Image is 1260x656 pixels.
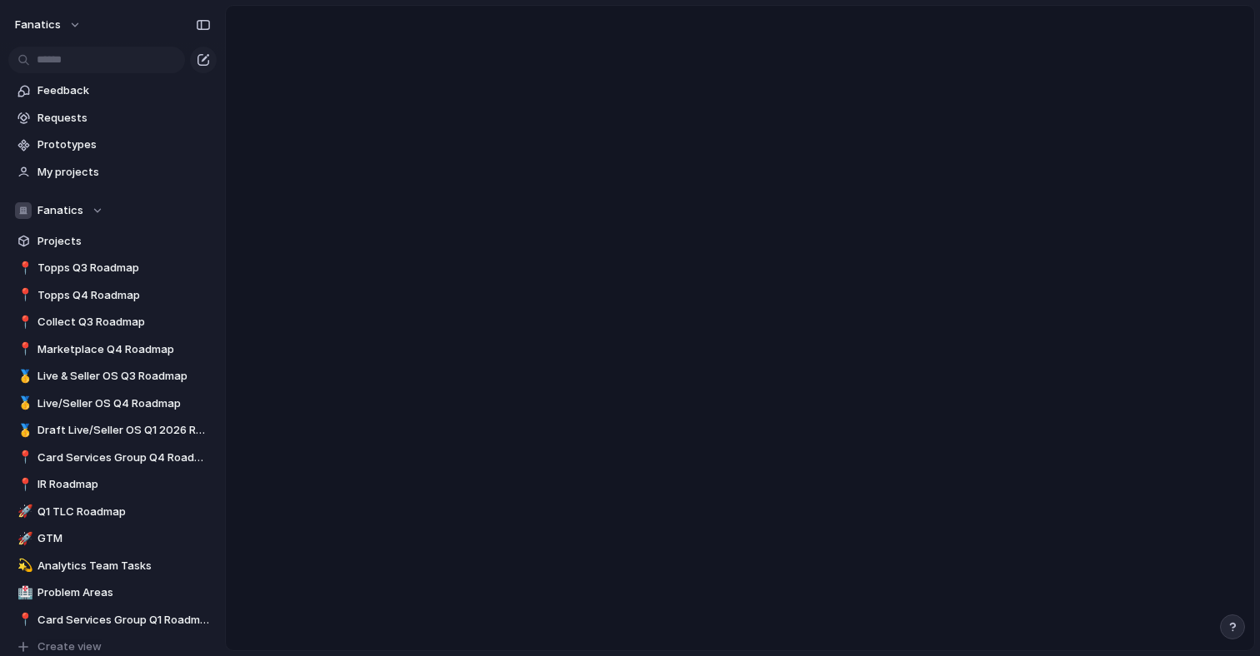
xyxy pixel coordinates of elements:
span: Collect Q3 Roadmap [37,314,211,330]
a: 📍Card Services Group Q1 Roadmap [8,608,217,633]
a: 📍Marketplace Q4 Roadmap [8,337,217,362]
span: Live/Seller OS Q4 Roadmap [37,395,211,412]
span: Q1 TLC Roadmap [37,504,211,520]
button: 💫 [15,558,32,574]
a: 📍Topps Q3 Roadmap [8,256,217,281]
div: 📍 [17,259,29,278]
div: 📍 [17,340,29,359]
span: Fanatics [37,202,83,219]
button: 📍 [15,260,32,276]
a: 📍Card Services Group Q4 Roadmap [8,445,217,470]
a: 🥇Live & Seller OS Q3 Roadmap [8,364,217,389]
button: 📍 [15,341,32,358]
div: 🥇 [17,367,29,386]
button: 📍 [15,476,32,493]
span: Projects [37,233,211,250]
button: 🚀 [15,504,32,520]
div: 🥇 [17,394,29,413]
button: 🚀 [15,530,32,547]
button: 📍 [15,314,32,330]
a: 🚀Q1 TLC Roadmap [8,499,217,524]
a: 🥇Live/Seller OS Q4 Roadmap [8,391,217,416]
span: Create view [37,639,102,655]
a: 📍Collect Q3 Roadmap [8,310,217,335]
div: 📍 [17,610,29,629]
a: 📍Topps Q4 Roadmap [8,283,217,308]
button: 🥇 [15,368,32,385]
span: Live & Seller OS Q3 Roadmap [37,368,211,385]
span: My projects [37,164,211,181]
span: fanatics [15,17,61,33]
a: My projects [8,160,217,185]
button: 📍 [15,287,32,304]
a: 📍IR Roadmap [8,472,217,497]
div: 🚀 [17,502,29,521]
span: GTM [37,530,211,547]
button: 🥇 [15,422,32,439]
button: 📍 [15,450,32,466]
div: 📍 [17,475,29,494]
a: Feedback [8,78,217,103]
span: Draft Live/Seller OS Q1 2026 Roadmap [37,422,211,439]
span: Card Services Group Q4 Roadmap [37,450,211,466]
span: Prototypes [37,137,211,153]
button: 🏥 [15,584,32,601]
div: 📍 [17,313,29,332]
a: 🚀GTM [8,526,217,551]
div: 📍 [17,448,29,467]
div: 🥇 [17,421,29,440]
div: 📍 [17,286,29,305]
span: Marketplace Q4 Roadmap [37,341,211,358]
button: 🥇 [15,395,32,412]
span: Problem Areas [37,584,211,601]
span: Card Services Group Q1 Roadmap [37,612,211,629]
button: Fanatics [8,198,217,223]
span: Topps Q4 Roadmap [37,287,211,304]
span: IR Roadmap [37,476,211,493]
span: Requests [37,110,211,127]
span: Analytics Team Tasks [37,558,211,574]
button: fanatics [7,12,90,38]
a: Projects [8,229,217,254]
div: 🚀 [17,529,29,549]
a: Prototypes [8,132,217,157]
div: 🏥 [17,584,29,603]
a: Requests [8,106,217,131]
button: 📍 [15,612,32,629]
a: 💫Analytics Team Tasks [8,554,217,579]
a: 🏥Problem Areas [8,580,217,605]
span: Feedback [37,82,211,99]
div: 💫 [17,556,29,575]
span: Topps Q3 Roadmap [37,260,211,276]
a: 🥇Draft Live/Seller OS Q1 2026 Roadmap [8,418,217,443]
